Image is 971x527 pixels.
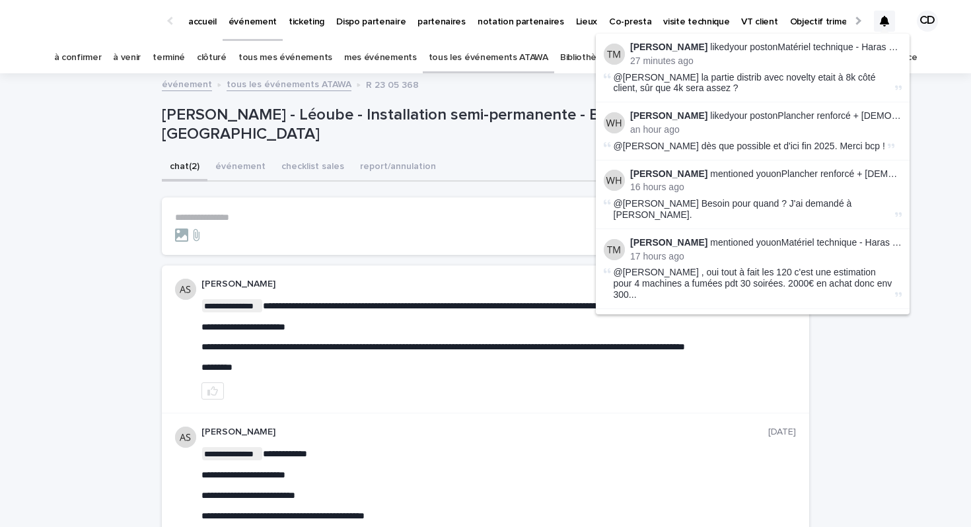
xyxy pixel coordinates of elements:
p: an hour ago [630,124,902,135]
button: like this post [201,382,224,400]
a: tous les événements ATAWA [227,76,351,91]
span: @[PERSON_NAME] la partie distrib avec novelty etait à 8k côté client, sûr que 4k sera assez ? [614,72,876,94]
a: à confirmer [54,42,102,73]
strong: [PERSON_NAME] [630,42,707,52]
p: liked your post on Plancher renforcé + [DEMOGRAPHIC_DATA] en VENTE - Bayonne [GEOGRAPHIC_DATA][PE... [630,110,902,122]
a: événement [162,76,212,91]
p: liked your post on Matériel technique - Haras au Pian Medoc - 2,5 mois 2026 : [630,42,902,53]
span: @[PERSON_NAME] Besoin pour quand ? J'ai demandé à [PERSON_NAME]. [614,198,852,220]
strong: [PERSON_NAME] [630,110,707,121]
a: à venir [113,42,141,73]
a: terminé [153,42,185,73]
span: @[PERSON_NAME] , oui tout à fait les 120 c'est une estimation pour 4 machines a fumées pdt 30 soi... [614,267,892,300]
img: Ls34BcGeRexTGTNfXpUC [26,8,155,34]
p: 27 minutes ago [630,55,902,67]
p: [PERSON_NAME] [201,427,768,438]
a: mes événements [344,42,417,73]
p: R 23 05 368 [366,77,419,91]
button: événement [207,154,273,182]
strong: [PERSON_NAME] [630,168,707,179]
span: @[PERSON_NAME] dès que possible et d'ici fin 2025. Merci bcp ! [614,141,885,151]
a: Bibliothèque 3D [560,42,626,73]
img: William Hearsey [604,170,625,191]
div: CD [917,11,938,32]
p: 17 hours ago [630,251,902,262]
img: William Hearsey [604,112,625,133]
p: [PERSON_NAME] - Léoube - Installation semi-permanente - Bormes-[GEOGRAPHIC_DATA] [162,106,707,144]
button: report/annulation [352,154,444,182]
strong: [PERSON_NAME] [630,237,707,248]
a: tous mes événements [238,42,332,73]
button: chat (2) [162,154,207,182]
p: mentioned you on : [630,237,902,248]
p: [DATE] [768,427,796,438]
a: clôturé [197,42,227,73]
img: Theo Maillet [604,44,625,65]
img: Theo Maillet [604,239,625,260]
p: mentioned you on : [630,168,902,180]
button: checklist sales [273,154,352,182]
a: tous les événements ATAWA [429,42,548,73]
p: 16 hours ago [630,182,902,193]
p: [PERSON_NAME] [201,279,768,290]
